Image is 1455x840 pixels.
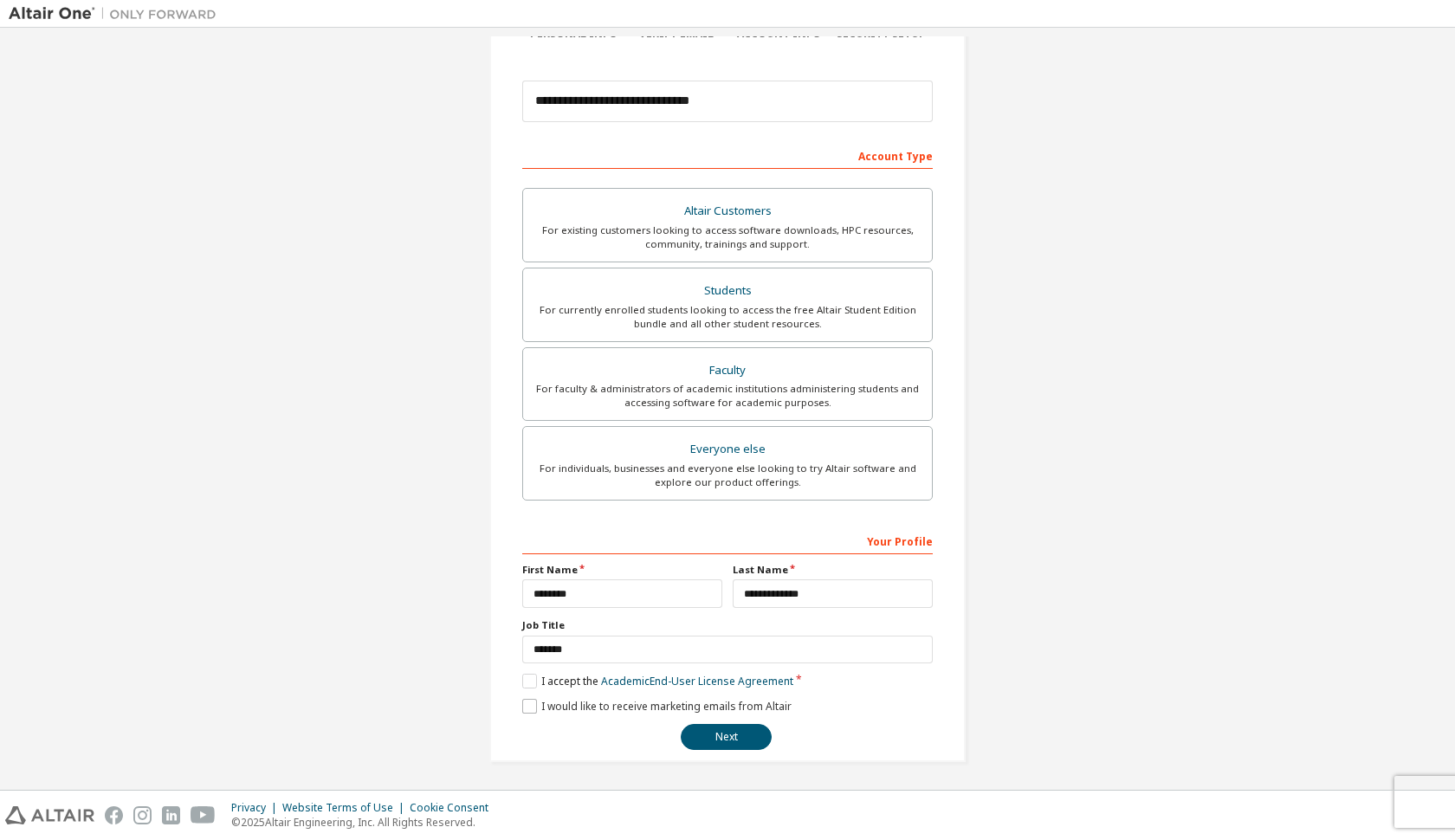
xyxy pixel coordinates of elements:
[533,382,921,410] div: For faculty & administrators of academic institutions administering students and accessing softwa...
[9,5,225,23] img: Altair One
[282,801,410,815] div: Website Terms of Use
[105,806,123,824] img: facebook.svg
[533,437,921,462] div: Everyone else
[133,806,152,824] img: instagram.svg
[410,801,499,815] div: Cookie Consent
[733,563,933,577] label: Last Name
[522,141,933,169] div: Account Type
[533,462,921,489] div: For individuals, businesses and everyone else looking to try Altair software and explore our prod...
[533,303,921,331] div: For currently enrolled students looking to access the free Altair Student Edition bundle and all ...
[231,801,282,815] div: Privacy
[522,618,933,632] label: Job Title
[681,724,772,750] button: Next
[533,199,921,223] div: Altair Customers
[533,359,921,383] div: Faculty
[162,806,180,824] img: linkedin.svg
[5,806,94,824] img: altair_logo.svg
[601,674,793,688] a: Academic End-User License Agreement
[533,223,921,251] div: For existing customers looking to access software downloads, HPC resources, community, trainings ...
[522,527,933,554] div: Your Profile
[533,279,921,303] div: Students
[231,815,499,830] p: © 2025 Altair Engineering, Inc. All Rights Reserved.
[191,806,216,824] img: youtube.svg
[522,674,793,688] label: I accept the
[522,699,792,714] label: I would like to receive marketing emails from Altair
[522,563,722,577] label: First Name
